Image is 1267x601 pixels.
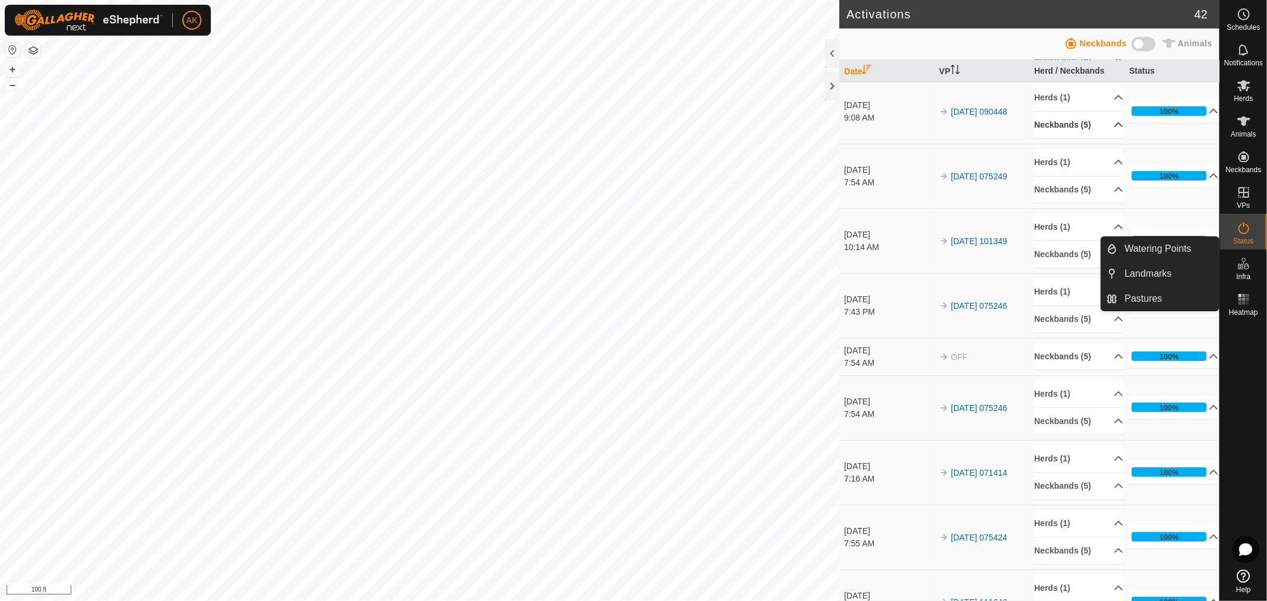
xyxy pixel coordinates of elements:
img: arrow [939,236,949,246]
span: Pastures [1125,292,1162,306]
div: [DATE] [844,344,933,357]
p-accordion-header: 100% [1129,396,1218,419]
p-accordion-header: Neckbands (5) [1034,473,1123,499]
span: Landmarks [1125,267,1172,281]
div: 100% [1132,106,1206,116]
div: [DATE] [844,293,933,306]
span: Watering Points [1125,242,1192,256]
div: 7:54 AM [844,357,933,369]
div: 7:16 AM [844,473,933,485]
a: [DATE] 075246 [951,301,1007,311]
span: Heatmap [1229,309,1258,316]
span: Schedules [1227,24,1260,31]
div: 100% [1132,467,1206,477]
img: arrow [939,107,949,116]
p-accordion-header: Neckbands (5) [1034,408,1123,435]
div: 100% [1132,532,1206,542]
span: Animals [1231,131,1256,138]
div: 100% [1159,106,1179,117]
a: Contact Us [431,586,466,596]
p-accordion-header: 100% [1129,460,1218,484]
a: [DATE] 071414 [951,468,1007,477]
a: [DATE] 075246 [951,403,1007,413]
div: [DATE] [844,460,933,473]
p-accordion-header: Herds (1) [1034,381,1123,407]
li: Pastures [1101,287,1219,311]
th: Date [839,60,934,83]
p-accordion-header: 100% [1129,99,1218,123]
div: 100% [1132,352,1206,361]
span: Animals [1178,39,1212,48]
p-accordion-header: Neckbands (5) [1034,176,1123,203]
div: 100% [1159,532,1179,543]
img: arrow [939,172,949,181]
div: [DATE] [844,525,933,537]
span: OFF [951,352,968,362]
button: Map Layers [26,43,40,58]
p-accordion-header: Herds (1) [1034,149,1123,176]
div: 7:54 AM [844,176,933,189]
button: – [5,78,20,92]
p-accordion-header: 100% [1129,164,1218,188]
img: arrow [939,468,949,477]
p-accordion-header: Neckbands (5) [1034,241,1123,268]
p-accordion-header: Neckbands (5) [1034,306,1123,333]
span: Neckbands [1080,39,1127,48]
span: Neckbands [1225,166,1261,173]
p-accordion-header: Herds (1) [1034,445,1123,472]
p-accordion-header: Herds (1) [1034,279,1123,305]
div: [DATE] [844,164,933,176]
img: arrow [939,533,949,542]
span: Notifications [1224,59,1263,67]
a: Landmarks [1118,262,1219,286]
span: Help [1236,586,1251,593]
img: arrow [939,352,949,362]
p-sorticon: Activate to sort [950,67,960,76]
p-accordion-header: 100% [1129,344,1218,368]
div: 100% [1159,402,1179,413]
div: 7:54 AM [844,408,933,420]
p-accordion-header: 100% [1129,229,1218,252]
div: [DATE] [844,396,933,408]
p-accordion-header: Neckbands (5) [1034,343,1123,370]
p-accordion-header: Herds (1) [1034,214,1123,241]
p-accordion-header: Herds (1) [1034,84,1123,111]
span: VPs [1237,202,1250,209]
a: Pastures [1118,287,1219,311]
div: [DATE] [844,229,933,241]
button: + [5,62,20,77]
div: 10:14 AM [844,241,933,254]
div: 100% [1159,351,1179,362]
th: Status [1124,60,1219,83]
p-accordion-header: Herds (1) [1034,510,1123,537]
a: Watering Points [1118,237,1219,261]
div: 100% [1132,171,1206,181]
p-accordion-header: 100% [1129,525,1218,549]
span: Status [1233,238,1253,245]
div: [DATE] [844,99,933,112]
img: Gallagher Logo [14,10,163,31]
img: arrow [939,403,949,413]
li: Landmarks [1101,262,1219,286]
span: Herds [1234,95,1253,102]
div: 100% [1159,467,1179,478]
p-sorticon: Activate to sort [862,67,871,76]
a: [DATE] 075424 [951,533,1007,542]
a: [DATE] 090448 [951,107,1007,116]
button: Reset Map [5,43,20,57]
div: 100% [1132,403,1206,412]
li: Watering Points [1101,237,1219,261]
div: 9:08 AM [844,112,933,124]
a: [DATE] 101349 [951,236,1007,246]
span: Infra [1236,273,1250,280]
span: AK [187,14,198,27]
div: 7:43 PM [844,306,933,318]
a: [DATE] 075249 [951,172,1007,181]
a: Help [1220,565,1267,598]
p-accordion-header: Neckbands (5) [1034,537,1123,564]
img: arrow [939,301,949,311]
h2: Activations [846,7,1195,21]
p-accordion-header: Neckbands (5) [1034,112,1123,138]
div: 100% [1159,170,1179,182]
th: Herd / Neckbands [1029,60,1124,83]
